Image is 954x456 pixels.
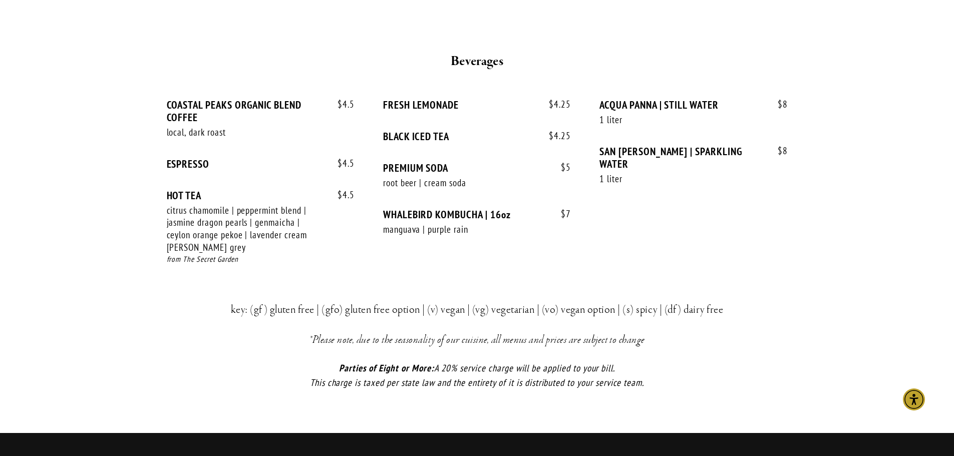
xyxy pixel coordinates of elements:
[310,362,644,388] em: A 20% service charge will be applied to your bill. This charge is taxed per state law and the ent...
[768,145,788,157] span: 8
[383,208,571,221] div: WHALEBIRD KOMBUCHA | 16oz
[328,158,355,169] span: 4.5
[383,99,571,111] div: FRESH LEMONADE
[549,130,554,142] span: $
[768,99,788,110] span: 8
[539,99,571,110] span: 4.25
[338,189,343,201] span: $
[551,208,571,220] span: 7
[539,130,571,142] span: 4.25
[383,162,571,174] div: PREMIUM SODA
[599,114,759,126] div: 1 liter
[185,301,769,319] h3: key: (gf) gluten free | (gfo) gluten free option | (v) vegan | (vg) vegetarian | (vo) vegan optio...
[551,162,571,173] span: 5
[338,157,343,169] span: $
[339,362,434,374] em: Parties of Eight or More:
[383,223,542,236] div: manguava | purple rain
[167,189,355,202] div: HOT TEA
[561,208,566,220] span: $
[599,173,759,185] div: 1 liter
[599,99,787,111] div: ACQUA PANNA | STILL WATER
[599,145,787,170] div: SAN [PERSON_NAME] | SPARKLING WATER
[167,204,326,254] div: citrus chamomile | peppermint blend | jasmine dragon pearls | genmaicha | ceylon orange pekoe | l...
[903,388,925,410] div: Accessibility Menu
[383,177,542,189] div: root beer | cream soda
[778,145,783,157] span: $
[328,99,355,110] span: 4.5
[383,130,571,143] div: BLACK ICED TEA
[167,254,355,265] div: from The Secret Garden
[451,53,503,70] strong: Beverages
[167,99,355,124] div: COASTAL PEAKS ORGANIC BLEND COFFEE
[167,126,326,139] div: local, dark roast
[549,98,554,110] span: $
[328,189,355,201] span: 4.5
[309,333,645,347] em: *Please note, due to the seasonality of our cuisine, all menus and prices are subject to change
[778,98,783,110] span: $
[167,158,355,170] div: ESPRESSO
[561,161,566,173] span: $
[338,98,343,110] span: $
